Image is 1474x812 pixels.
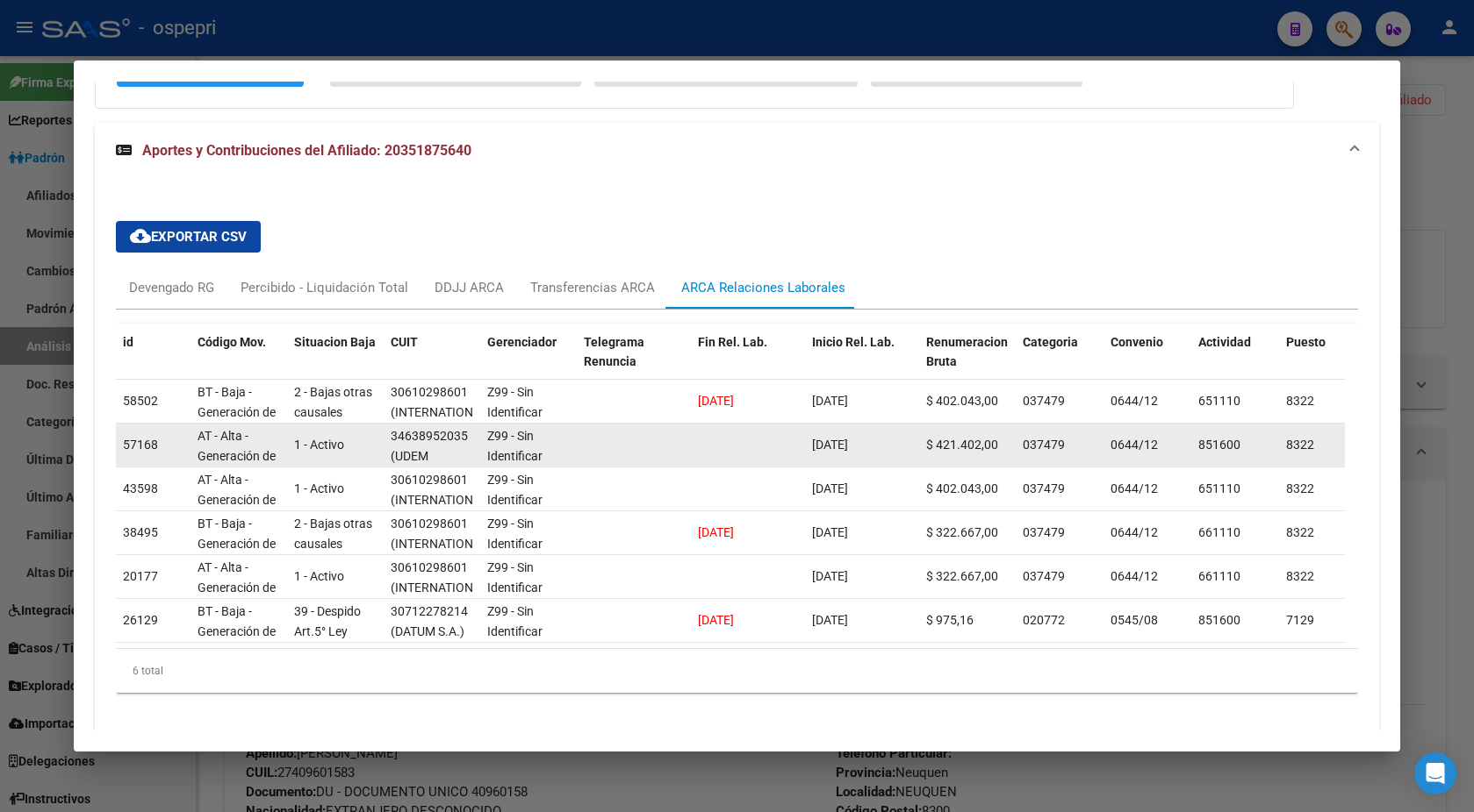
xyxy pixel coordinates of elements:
[123,525,158,539] span: 38495
[926,394,998,408] span: $ 402.043,00
[294,481,344,495] span: 1 - Activo
[1023,481,1065,495] span: 037479
[1286,394,1314,408] span: 8322
[1023,569,1065,583] span: 037479
[123,569,158,583] span: 20177
[1111,481,1158,495] span: 0644/12
[1286,438,1314,452] span: 8322
[191,324,287,401] datatable-header-cell: Código Mov.
[1198,481,1240,495] span: 651110
[926,481,998,495] span: $ 402.043,00
[391,470,468,490] div: 30610298601
[391,449,499,523] span: (UDEM SOCIEDAD DE RESPONSABILIDAD LIMITADA)
[480,324,577,401] datatable-header-cell: Gerenciador
[391,514,468,534] div: 30610298601
[487,560,543,595] span: Z99 - Sin Identificar
[1023,525,1065,539] span: 037479
[691,324,805,401] datatable-header-cell: Fin Rel. Lab.
[294,438,344,452] span: 1 - Activo
[198,560,276,615] span: AT - Alta - Generación de clave
[391,382,468,402] div: 30610298601
[1198,438,1240,452] span: 851600
[1111,335,1163,349] span: Convenio
[391,493,488,587] span: (INTERNATIONAL HEALTH SERVICES ARGENTINA S.A.)
[1414,752,1456,794] div: Open Intercom Messenger
[681,278,845,297] div: ARCA Relaciones Laborales
[130,229,247,245] span: Exportar CSV
[130,225,151,246] mat-icon: cloud_download
[391,335,418,349] span: CUIT
[287,324,384,401] datatable-header-cell: Situacion Baja
[487,429,543,463] span: Z99 - Sin Identificar
[1286,613,1314,627] span: 7129
[123,613,158,627] span: 26129
[698,525,734,539] span: [DATE]
[584,335,644,369] span: Telegrama Renuncia
[812,569,848,583] span: [DATE]
[435,278,504,297] div: DDJJ ARCA
[812,394,848,408] span: [DATE]
[391,581,488,674] span: (INTERNATIONAL HEALTH SERVICES ARGENTINA S.A.)
[1016,324,1104,401] datatable-header-cell: Categoria
[698,613,734,627] span: [DATE]
[487,335,557,349] span: Gerenciador
[391,537,488,630] span: (INTERNATIONAL HEALTH SERVICES ARGENTINA S.A.)
[1198,525,1240,539] span: 661110
[1286,481,1314,495] span: 8322
[123,335,133,349] span: id
[1191,324,1279,401] datatable-header-cell: Actividad
[241,278,408,297] div: Percibido - Liquidación Total
[698,394,734,408] span: [DATE]
[926,569,998,583] span: $ 322.667,00
[926,525,998,539] span: $ 322.667,00
[391,405,488,499] span: (INTERNATIONAL HEALTH SERVICES ARGENTINA S.A.)
[487,385,543,419] span: Z99 - Sin Identificar
[391,558,468,578] div: 30610298601
[198,429,276,483] span: AT - Alta - Generación de clave
[926,613,974,627] span: $ 975,16
[812,525,848,539] span: [DATE]
[1286,335,1326,349] span: Puesto
[129,278,214,297] div: Devengado RG
[487,516,543,551] span: Z99 - Sin Identificar
[1198,394,1240,408] span: 651110
[1023,613,1065,627] span: 020772
[198,385,276,439] span: BT - Baja - Generación de Clave
[1023,394,1065,408] span: 037479
[812,335,895,349] span: Inicio Rel. Lab.
[198,516,276,571] span: BT - Baja - Generación de Clave
[294,604,361,659] span: 39 - Despido Art.5° Ley 25371
[1286,525,1314,539] span: 8322
[926,335,1008,369] span: Renumeracion Bruta
[116,649,1358,693] div: 6 total
[1023,438,1065,452] span: 037479
[116,324,191,401] datatable-header-cell: id
[805,324,919,401] datatable-header-cell: Inicio Rel. Lab.
[123,438,158,452] span: 57168
[698,335,767,349] span: Fin Rel. Lab.
[926,438,998,452] span: $ 421.402,00
[142,142,471,159] span: Aportes y Contribuciones del Afiliado: 20351875640
[530,278,655,297] div: Transferencias ARCA
[812,438,848,452] span: [DATE]
[294,569,344,583] span: 1 - Activo
[1111,525,1158,539] span: 0644/12
[1286,569,1314,583] span: 8322
[577,324,691,401] datatable-header-cell: Telegrama Renuncia
[812,481,848,495] span: [DATE]
[1111,438,1158,452] span: 0644/12
[116,221,261,253] button: Exportar CSV
[123,394,158,408] span: 58502
[812,613,848,627] span: [DATE]
[198,335,266,349] span: Código Mov.
[95,179,1379,735] div: Aportes y Contribuciones del Afiliado: 20351875640
[487,604,543,638] span: Z99 - Sin Identificar
[1198,569,1240,583] span: 661110
[487,473,543,507] span: Z99 - Sin Identificar
[1198,335,1251,349] span: Actividad
[294,516,372,551] span: 2 - Bajas otras causales
[919,324,1016,401] datatable-header-cell: Renumeracion Bruta
[198,604,276,659] span: BT - Baja - Generación de Clave
[1279,324,1367,401] datatable-header-cell: Puesto
[391,602,468,622] div: 30712278214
